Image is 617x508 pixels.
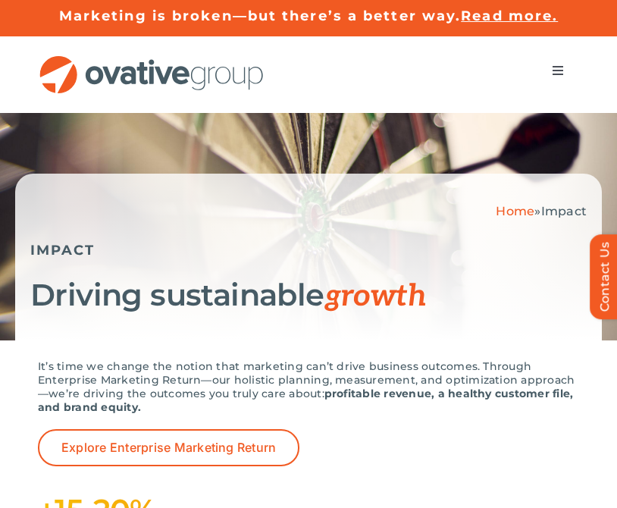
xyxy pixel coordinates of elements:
[38,387,573,414] strong: profitable revenue, a healthy customer file, and brand equity.
[30,242,587,259] h5: IMPACT
[496,204,587,218] span: »
[59,8,462,24] a: Marketing is broken—but there’s a better way.
[38,359,579,414] p: It’s time we change the notion that marketing can’t drive business outcomes. Through Enterprise M...
[30,278,587,314] h1: Driving sustainable
[61,441,276,455] span: Explore Enterprise Marketing Return
[496,204,534,218] a: Home
[537,55,579,86] nav: Menu
[38,429,299,466] a: Explore Enterprise Marketing Return
[541,204,587,218] span: Impact
[461,8,558,24] a: Read more.
[324,278,426,315] span: growth
[38,54,265,68] a: OG_Full_horizontal_RGB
